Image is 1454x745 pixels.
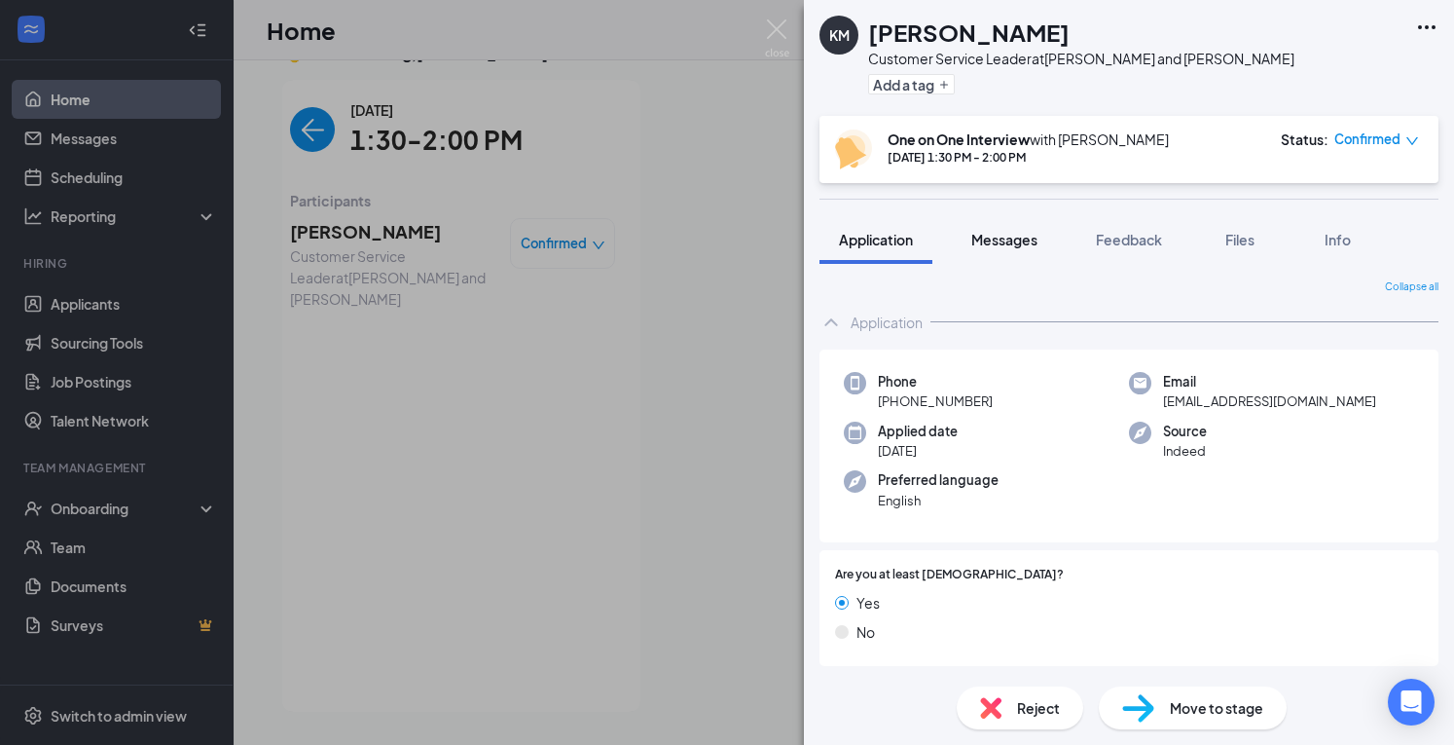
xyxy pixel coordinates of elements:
span: Confirmed [1334,130,1400,149]
span: down [1405,134,1419,148]
span: Email [1163,372,1376,391]
div: Application [851,313,923,332]
div: Status : [1281,130,1328,149]
div: KM [829,25,850,45]
span: Applied date [878,422,958,441]
span: Messages [971,231,1037,248]
svg: ChevronUp [819,311,843,334]
span: Source [1163,422,1207,441]
span: English [878,491,999,510]
span: Yes [856,592,880,614]
span: [PHONE_NUMBER] [878,391,993,411]
span: Are you at least [DEMOGRAPHIC_DATA]? [835,566,1064,584]
span: No [856,621,875,643]
b: One on One Interview [888,130,1030,148]
button: PlusAdd a tag [868,74,955,94]
span: Files [1225,231,1254,248]
div: [DATE] 1:30 PM - 2:00 PM [888,149,1169,166]
span: Indeed [1163,441,1207,461]
span: [EMAIL_ADDRESS][DOMAIN_NAME] [1163,391,1376,411]
span: Preferred language [878,470,999,490]
div: with [PERSON_NAME] [888,130,1169,149]
span: Move to stage [1170,697,1263,719]
div: Customer Service Leader at [PERSON_NAME] and [PERSON_NAME] [868,49,1294,68]
span: [DATE] [878,441,958,461]
svg: Plus [938,79,950,91]
span: Feedback [1096,231,1162,248]
h1: [PERSON_NAME] [868,16,1070,49]
span: Reject [1017,697,1060,719]
span: Info [1325,231,1351,248]
span: Phone [878,372,993,391]
svg: Ellipses [1415,16,1438,39]
span: Collapse all [1385,279,1438,295]
div: Open Intercom Messenger [1388,679,1435,726]
span: Application [839,231,913,248]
